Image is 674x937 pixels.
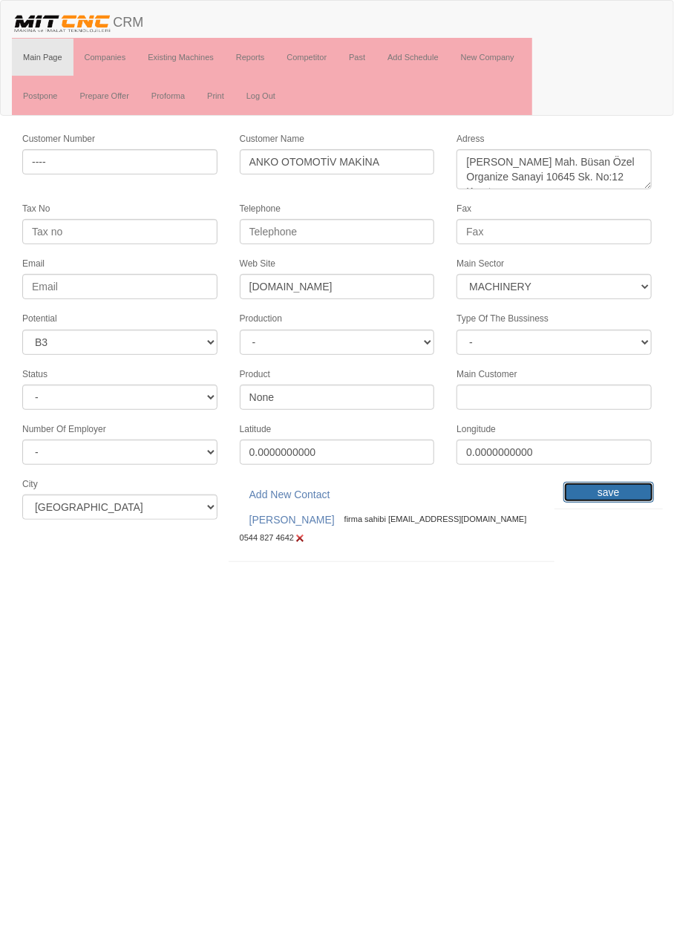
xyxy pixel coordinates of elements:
input: Customer No [22,149,217,174]
label: Web Site [240,258,275,270]
label: Fax [457,203,471,215]
input: Web site [240,274,435,299]
label: Product [240,368,270,381]
a: Log Out [235,77,287,114]
label: Type Of The Bussiness [457,313,549,325]
a: Competitor [275,39,338,76]
a: CRM [1,1,154,38]
label: Main Sector [457,258,504,270]
img: header.png [12,12,113,34]
a: New Company [450,39,526,76]
label: Potential [22,313,57,325]
img: Edit [294,532,306,544]
a: Postpone [12,77,68,114]
label: Production [240,313,282,325]
label: Email [22,258,45,270]
label: Longitude [457,423,496,436]
textarea: [PERSON_NAME] Mah. Büsan Özel Organize Sanayi 10645 Sk. No:12 Karatay [457,149,652,189]
a: Proforma [140,77,196,114]
input: save [563,482,654,503]
input: Tax no [22,219,217,244]
a: Companies [73,39,137,76]
label: Customer Name [240,133,304,146]
a: Print [196,77,235,114]
input: Email [22,274,217,299]
label: Number Of Employer [22,423,106,436]
label: Status [22,368,48,381]
input: Customer Name [240,149,435,174]
a: [PERSON_NAME] [240,507,344,532]
label: Tax No [22,203,50,215]
input: Telephone [240,219,435,244]
a: Add Schedule [376,39,450,76]
a: Past [338,39,376,76]
label: Main Customer [457,368,517,381]
label: City [22,478,38,491]
label: Telephone [240,203,281,215]
div: firma sahibi [EMAIL_ADDRESS][DOMAIN_NAME] 0544 827 4642 [240,507,543,544]
label: Customer Number [22,133,95,146]
a: Existing Machines [137,39,225,76]
label: Adress [457,133,484,146]
input: Fax [457,219,652,244]
a: Prepare Offer [68,77,140,114]
a: Main Page [12,39,73,76]
a: Reports [225,39,276,76]
a: Add New Contact [240,482,340,507]
label: Latitude [240,423,272,436]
